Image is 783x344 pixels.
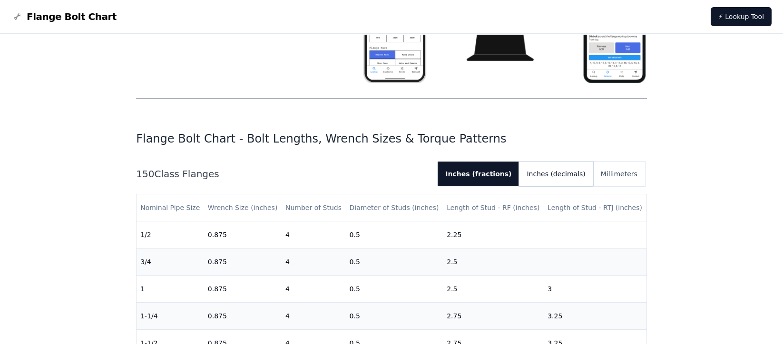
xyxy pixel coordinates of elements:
td: 1/2 [137,221,204,248]
a: ⚡ Lookup Tool [711,7,772,26]
button: Inches (decimals) [519,162,593,186]
td: 0.5 [346,303,443,330]
h1: Flange Bolt Chart - Bolt Lengths, Wrench Sizes & Torque Patterns [136,131,647,146]
h2: 150 Class Flanges [136,167,430,181]
td: 2.5 [443,248,544,276]
td: 0.5 [346,221,443,248]
td: 2.5 [443,276,544,303]
th: Length of Stud - RTJ (inches) [544,194,646,221]
td: 1 [137,276,204,303]
td: 2.25 [443,221,544,248]
th: Nominal Pipe Size [137,194,204,221]
td: 0.875 [204,303,282,330]
td: 0.5 [346,248,443,276]
th: Number of Studs [282,194,346,221]
td: 0.875 [204,276,282,303]
button: Millimeters [593,162,645,186]
button: Inches (fractions) [438,162,519,186]
td: 0.875 [204,221,282,248]
img: Flange Bolt Chart Logo [11,11,23,22]
td: 3.25 [544,303,646,330]
th: Length of Stud - RF (inches) [443,194,544,221]
td: 3/4 [137,248,204,276]
td: 4 [282,303,346,330]
td: 4 [282,276,346,303]
td: 0.875 [204,248,282,276]
td: 4 [282,248,346,276]
th: Wrench Size (inches) [204,194,282,221]
th: Diameter of Studs (inches) [346,194,443,221]
td: 3 [544,276,646,303]
span: Flange Bolt Chart [27,10,117,23]
td: 0.5 [346,276,443,303]
a: Flange Bolt Chart LogoFlange Bolt Chart [11,10,117,23]
td: 2.75 [443,303,544,330]
td: 1-1/4 [137,303,204,330]
td: 4 [282,221,346,248]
